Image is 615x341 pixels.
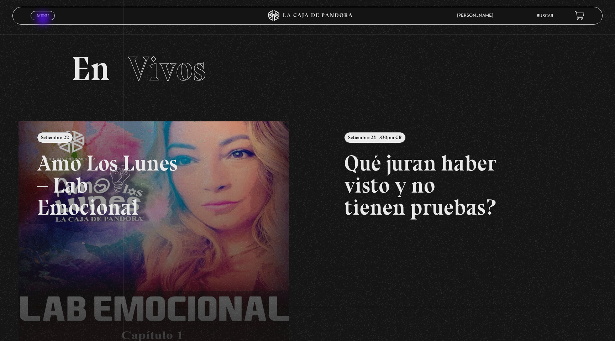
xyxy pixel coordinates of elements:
[128,48,206,89] span: Vivos
[537,14,553,18] a: Buscar
[575,11,584,21] a: View your shopping cart
[37,14,49,18] span: Menu
[453,14,500,18] span: [PERSON_NAME]
[71,52,543,86] h2: En
[35,20,51,25] span: Cerrar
